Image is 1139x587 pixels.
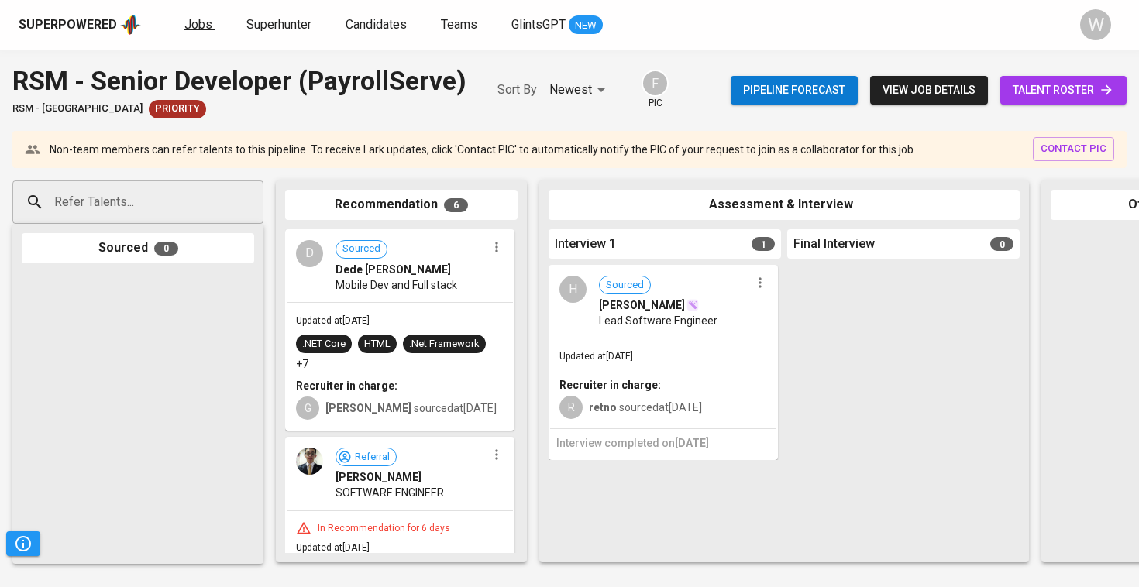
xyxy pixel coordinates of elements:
[600,278,650,293] span: Sourced
[336,277,457,293] span: Mobile Dev and Full stack
[149,100,206,118] div: New Job received from Demand Team
[793,235,875,253] span: Final Interview
[559,396,583,419] div: R
[22,233,254,263] div: Sourced
[589,401,702,414] span: sourced at [DATE]
[642,70,669,97] div: F
[336,485,444,500] span: SOFTWARE ENGINEER
[296,240,323,267] div: D
[752,237,775,251] span: 1
[556,435,770,452] h6: Interview completed on
[296,356,308,372] p: +7
[555,235,616,253] span: Interview 1
[346,17,407,32] span: Candidates
[296,315,370,326] span: Updated at [DATE]
[336,469,422,485] span: [PERSON_NAME]
[549,76,611,105] div: Newest
[1041,140,1106,158] span: contact pic
[675,437,709,449] span: [DATE]
[255,201,258,204] button: Open
[296,379,397,392] b: Recruiter in charge:
[549,81,592,99] p: Newest
[346,15,410,35] a: Candidates
[990,237,1013,251] span: 0
[1013,81,1114,100] span: talent roster
[559,379,661,391] b: Recruiter in charge:
[6,531,40,556] button: Pipeline Triggers
[511,15,603,35] a: GlintsGPT NEW
[1080,9,1111,40] div: W
[883,81,976,100] span: view job details
[511,17,566,32] span: GlintsGPT
[154,242,178,256] span: 0
[50,142,916,157] p: Non-team members can refer talents to this pipeline. To receive Lark updates, click 'Contact PIC'...
[336,262,451,277] span: Dede [PERSON_NAME]
[731,76,858,105] button: Pipeline forecast
[325,402,497,414] span: sourced at [DATE]
[12,101,143,116] span: RSM - [GEOGRAPHIC_DATA]
[19,16,117,34] div: Superpowered
[1033,137,1114,161] button: contact pic
[549,190,1020,220] div: Assessment & Interview
[559,351,633,362] span: Updated at [DATE]
[302,337,346,352] div: .NET Core
[325,402,411,414] b: [PERSON_NAME]
[642,70,669,110] div: pic
[349,450,396,465] span: Referral
[364,337,391,352] div: HTML
[743,81,845,100] span: Pipeline forecast
[497,81,537,99] p: Sort By
[296,542,370,553] span: Updated at [DATE]
[870,76,988,105] button: view job details
[120,13,141,36] img: app logo
[336,242,387,256] span: Sourced
[589,401,617,414] b: retno
[296,448,323,475] img: f5e0ae663b9d259e048abe3bacc094db.jpeg
[441,15,480,35] a: Teams
[12,62,466,100] div: RSM - Senior Developer (PayrollServe)
[686,299,699,311] img: magic_wand.svg
[599,297,685,313] span: [PERSON_NAME]
[184,17,212,32] span: Jobs
[296,396,319,420] div: G
[441,17,477,32] span: Teams
[444,198,468,212] span: 6
[246,17,311,32] span: Superhunter
[311,522,456,535] div: In Recommendation for 6 days
[599,313,717,328] span: Lead Software Engineer
[19,13,141,36] a: Superpoweredapp logo
[559,276,587,303] div: H
[184,15,215,35] a: Jobs
[149,101,206,116] span: Priority
[1000,76,1127,105] a: talent roster
[569,18,603,33] span: NEW
[409,337,480,352] div: .Net Framework
[246,15,315,35] a: Superhunter
[285,190,518,220] div: Recommendation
